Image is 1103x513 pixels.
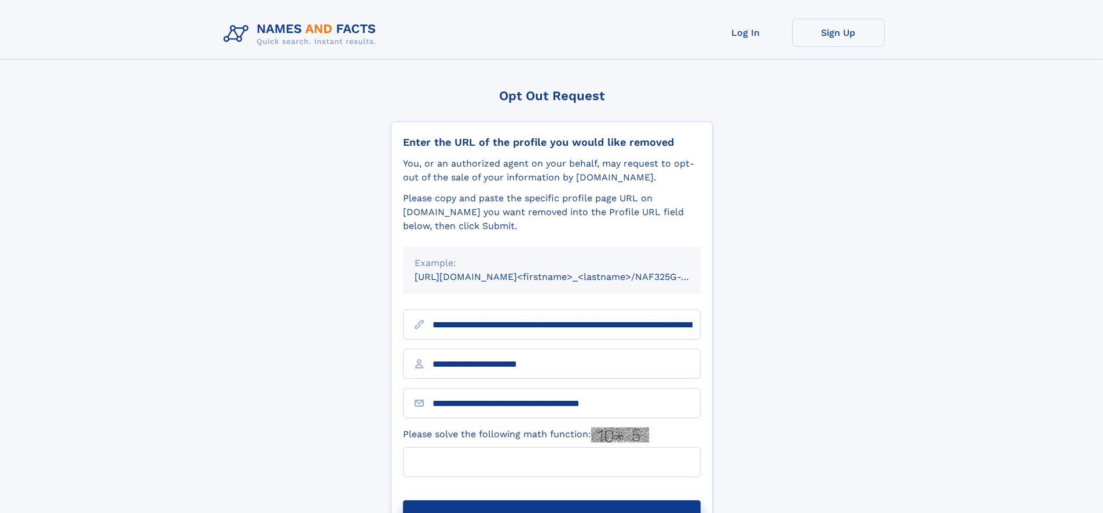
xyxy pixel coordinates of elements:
div: You, or an authorized agent on your behalf, may request to opt-out of the sale of your informatio... [403,157,701,184]
a: Log In [699,19,792,47]
a: Sign Up [792,19,885,47]
div: Please copy and paste the specific profile page URL on [DOMAIN_NAME] you want removed into the Pr... [403,191,701,233]
div: Opt Out Request [391,88,713,103]
label: Please solve the following math function: [403,427,649,442]
div: Example: [415,256,689,270]
div: Enter the URL of the profile you would like removed [403,136,701,149]
img: Logo Names and Facts [219,19,386,50]
small: [URL][DOMAIN_NAME]<firstname>_<lastname>/NAF325G-xxxxxxxx [415,271,723,282]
